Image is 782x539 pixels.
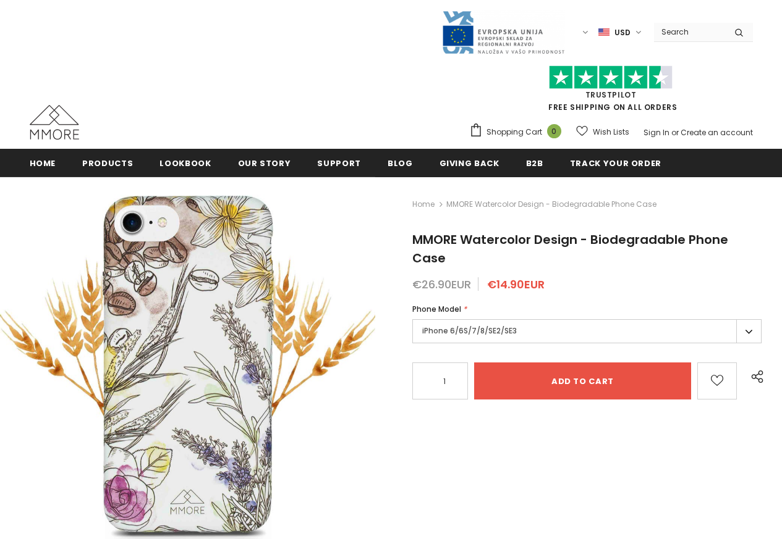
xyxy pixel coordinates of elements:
[412,304,461,314] span: Phone Model
[469,71,753,112] span: FREE SHIPPING ON ALL ORDERS
[487,126,542,138] span: Shopping Cart
[570,157,661,169] span: Track your order
[412,319,762,343] label: iPhone 6/6S/7/8/SE2/SE3
[412,231,728,267] span: MMORE Watercolor Design - Biodegradable Phone Case
[82,157,133,169] span: Products
[526,157,543,169] span: B2B
[585,90,637,100] a: Trustpilot
[487,277,545,292] span: €14.90EUR
[30,105,79,140] img: MMORE Cases
[598,27,610,38] img: USD
[441,27,565,37] a: Javni Razpis
[446,197,657,212] span: MMORE Watercolor Design - Biodegradable Phone Case
[317,149,361,177] a: support
[30,149,56,177] a: Home
[654,23,725,41] input: Search Site
[614,27,631,39] span: USD
[388,149,413,177] a: Blog
[82,149,133,177] a: Products
[644,127,669,138] a: Sign In
[30,157,56,169] span: Home
[159,157,211,169] span: Lookbook
[440,157,499,169] span: Giving back
[317,157,361,169] span: support
[238,157,291,169] span: Our Story
[238,149,291,177] a: Our Story
[547,124,561,138] span: 0
[469,123,567,141] a: Shopping Cart 0
[441,10,565,55] img: Javni Razpis
[412,197,435,212] a: Home
[388,157,413,169] span: Blog
[570,149,661,177] a: Track your order
[593,126,629,138] span: Wish Lists
[440,149,499,177] a: Giving back
[412,277,471,292] span: €26.90EUR
[681,127,753,138] a: Create an account
[576,121,629,143] a: Wish Lists
[159,149,211,177] a: Lookbook
[526,149,543,177] a: B2B
[671,127,679,138] span: or
[474,362,691,399] input: Add to cart
[549,65,673,90] img: Trust Pilot Stars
